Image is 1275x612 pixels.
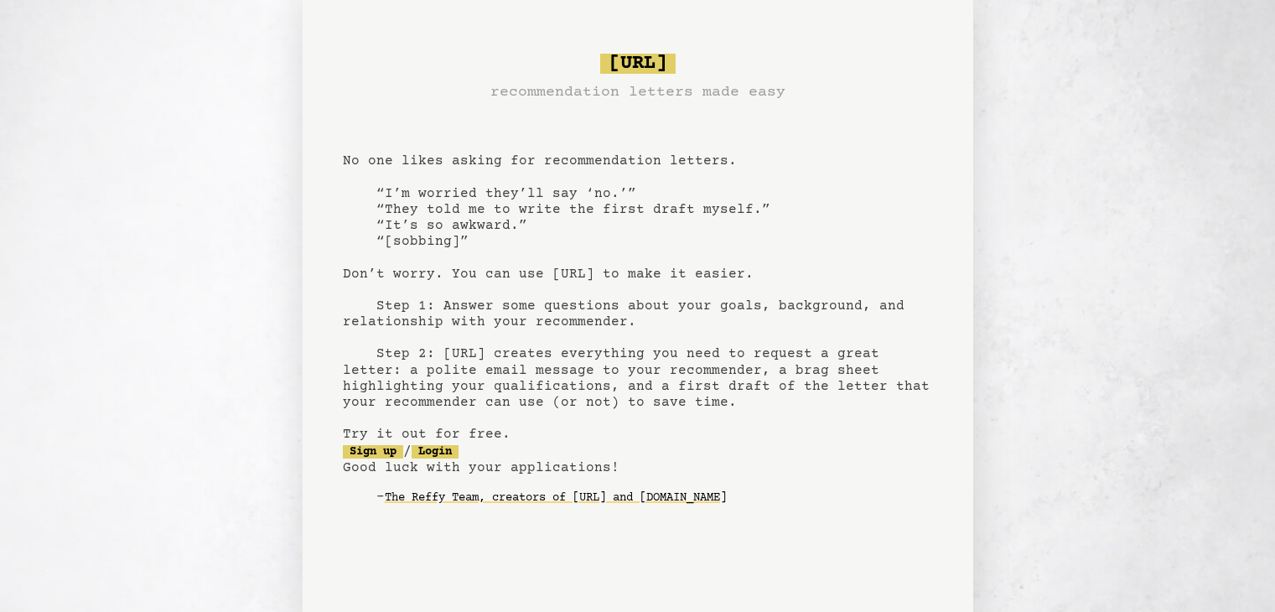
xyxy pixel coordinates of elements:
[490,80,785,104] h3: recommendation letters made easy
[385,485,727,511] a: The Reffy Team, creators of [URL] and [DOMAIN_NAME]
[343,47,933,538] pre: No one likes asking for recommendation letters. “I’m worried they’ll say ‘no.’” “They told me to ...
[343,445,403,459] a: Sign up
[412,445,459,459] a: Login
[600,54,676,74] span: [URL]
[376,490,933,506] div: -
